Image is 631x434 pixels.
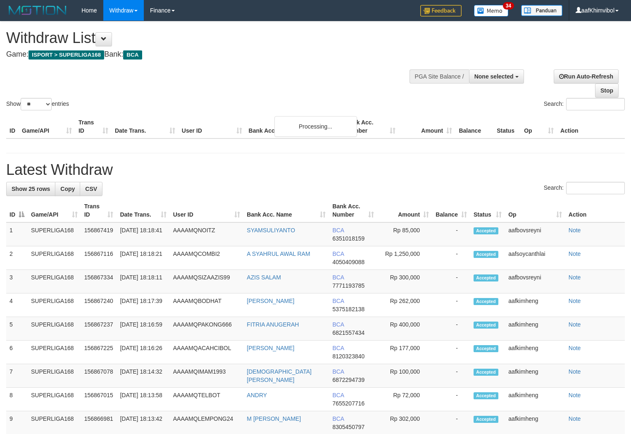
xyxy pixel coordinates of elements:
[557,115,625,138] th: Action
[117,222,169,246] td: [DATE] 18:18:41
[474,369,498,376] span: Accepted
[81,364,117,388] td: 156867078
[474,322,498,329] span: Accepted
[75,115,112,138] th: Trans ID
[432,270,470,293] td: -
[377,199,432,222] th: Amount: activate to sort column ascending
[80,182,102,196] a: CSV
[377,341,432,364] td: Rp 177,000
[521,5,562,16] img: panduan.png
[332,329,364,336] span: Copy 6821557434 to clipboard
[6,4,69,17] img: MOTION_logo.png
[332,345,344,351] span: BCA
[6,293,28,317] td: 4
[6,50,412,59] h4: Game: Bank:
[432,246,470,270] td: -
[595,83,619,98] a: Stop
[493,115,521,138] th: Status
[247,345,294,351] a: [PERSON_NAME]
[81,388,117,411] td: 156867015
[28,246,81,270] td: SUPERLIGA168
[81,293,117,317] td: 156867240
[170,293,244,317] td: AAAAMQBODHAT
[377,364,432,388] td: Rp 100,000
[377,317,432,341] td: Rp 400,000
[569,274,581,281] a: Note
[170,222,244,246] td: AAAAMQNOITZ
[332,298,344,304] span: BCA
[377,246,432,270] td: Rp 1,250,000
[521,115,557,138] th: Op
[247,274,281,281] a: AZIS SALAM
[6,270,28,293] td: 3
[432,222,470,246] td: -
[81,199,117,222] th: Trans ID: activate to sort column ascending
[6,341,28,364] td: 6
[410,69,469,83] div: PGA Site Balance /
[6,388,28,411] td: 8
[170,246,244,270] td: AAAAMQCOMBI2
[85,186,97,192] span: CSV
[569,392,581,398] a: Note
[332,368,344,375] span: BCA
[470,199,505,222] th: Status: activate to sort column ascending
[474,392,498,399] span: Accepted
[170,388,244,411] td: AAAAMQTELBOT
[569,345,581,351] a: Note
[179,115,245,138] th: User ID
[554,69,619,83] a: Run Auto-Refresh
[60,186,75,192] span: Copy
[569,250,581,257] a: Note
[6,222,28,246] td: 1
[332,392,344,398] span: BCA
[544,182,625,194] label: Search:
[505,246,565,270] td: aafsoycanthlai
[28,388,81,411] td: SUPERLIGA168
[6,162,625,178] h1: Latest Withdraw
[474,345,498,352] span: Accepted
[332,400,364,407] span: Copy 7655207716 to clipboard
[29,50,104,60] span: ISPORT > SUPERLIGA168
[55,182,80,196] a: Copy
[505,364,565,388] td: aafkimheng
[332,250,344,257] span: BCA
[245,115,343,138] th: Bank Acc. Name
[117,199,169,222] th: Date Trans.: activate to sort column ascending
[432,293,470,317] td: -
[170,199,244,222] th: User ID: activate to sort column ascending
[377,270,432,293] td: Rp 300,000
[332,377,364,383] span: Copy 6872294739 to clipboard
[332,353,364,360] span: Copy 8120323840 to clipboard
[569,415,581,422] a: Note
[28,270,81,293] td: SUPERLIGA168
[117,293,169,317] td: [DATE] 18:17:39
[474,274,498,281] span: Accepted
[6,199,28,222] th: ID: activate to sort column descending
[566,182,625,194] input: Search:
[170,341,244,364] td: AAAAMQACAHCIBOL
[332,259,364,265] span: Copy 4050409088 to clipboard
[243,199,329,222] th: Bank Acc. Name: activate to sort column ascending
[170,317,244,341] td: AAAAMQPAKONG666
[6,182,55,196] a: Show 25 rows
[377,293,432,317] td: Rp 262,000
[332,306,364,312] span: Copy 5375182138 to clipboard
[342,115,399,138] th: Bank Acc. Number
[474,5,509,17] img: Button%20Memo.svg
[474,416,498,423] span: Accepted
[565,199,625,222] th: Action
[28,199,81,222] th: Game/API: activate to sort column ascending
[28,341,81,364] td: SUPERLIGA168
[329,199,377,222] th: Bank Acc. Number: activate to sort column ascending
[6,30,412,46] h1: Withdraw List
[455,115,493,138] th: Balance
[117,317,169,341] td: [DATE] 18:16:59
[474,298,498,305] span: Accepted
[505,317,565,341] td: aafkimheng
[117,246,169,270] td: [DATE] 18:18:21
[432,341,470,364] td: -
[170,270,244,293] td: AAAAMQSIZAAZIS99
[117,270,169,293] td: [DATE] 18:18:11
[332,235,364,242] span: Copy 6351018159 to clipboard
[332,424,364,430] span: Copy 8305450797 to clipboard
